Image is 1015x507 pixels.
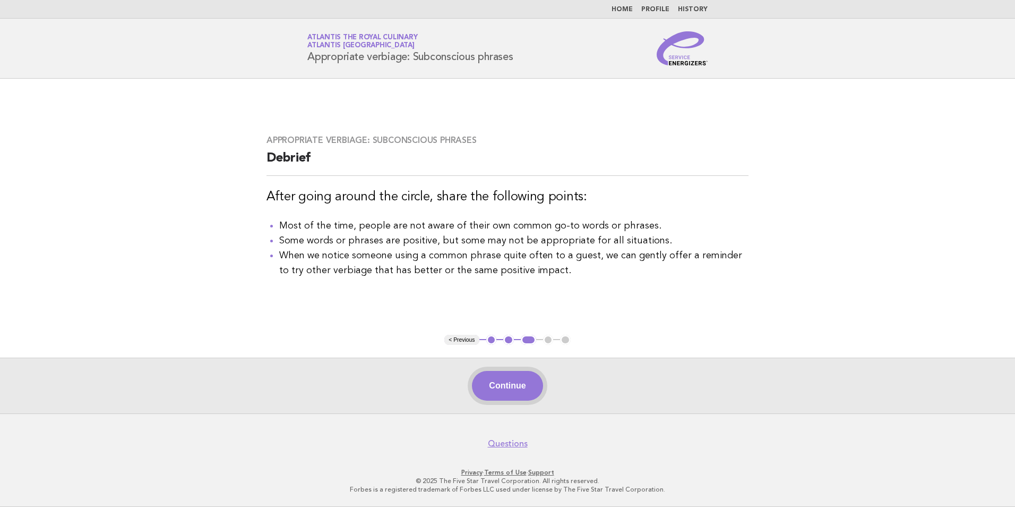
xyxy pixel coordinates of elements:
[444,335,479,345] button: < Previous
[266,189,749,206] h3: After going around the circle, share the following points:
[521,335,536,345] button: 3
[279,218,749,233] li: Most of the time, people are not aware of their own common go-to words or phrases.
[279,248,749,278] li: When we notice someone using a common phrase quite often to a guest, we can gently offer a remind...
[266,150,749,176] h2: Debrief
[488,438,528,449] a: Questions
[486,335,497,345] button: 1
[461,469,483,476] a: Privacy
[266,135,749,146] h3: Appropriate verbiage: Subconscious phrases
[472,371,543,401] button: Continue
[307,35,513,62] h1: Appropriate verbiage: Subconscious phrases
[307,43,415,49] span: Atlantis [GEOGRAPHIC_DATA]
[503,335,514,345] button: 2
[528,469,554,476] a: Support
[279,233,749,248] li: Some words or phrases are positive, but some may not be appropriate for all situations.
[678,6,708,13] a: History
[641,6,669,13] a: Profile
[183,468,832,477] p: · ·
[657,31,708,65] img: Service Energizers
[484,469,527,476] a: Terms of Use
[307,34,417,49] a: Atlantis the Royal CulinaryAtlantis [GEOGRAPHIC_DATA]
[183,477,832,485] p: © 2025 The Five Star Travel Corporation. All rights reserved.
[612,6,633,13] a: Home
[183,485,832,494] p: Forbes is a registered trademark of Forbes LLC used under license by The Five Star Travel Corpora...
